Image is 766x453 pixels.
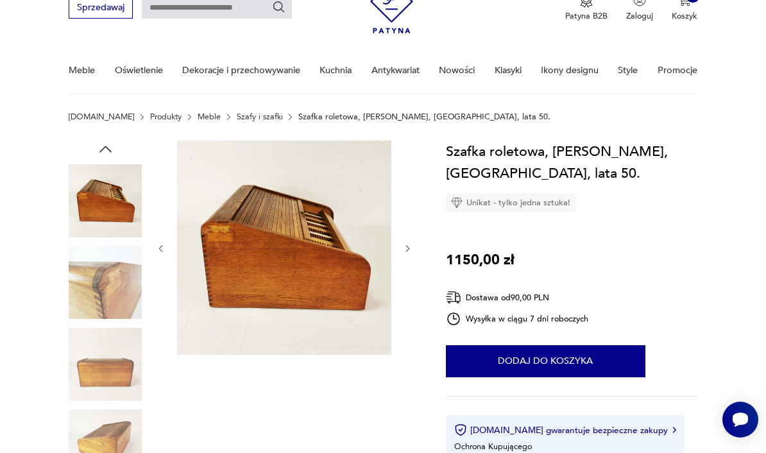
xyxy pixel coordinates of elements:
[626,10,653,22] p: Zaloguj
[371,48,420,92] a: Antykwariat
[446,311,588,327] div: Wysyłka w ciągu 7 dni roboczych
[182,48,300,92] a: Dekoracje i przechowywanie
[69,328,142,401] img: Zdjęcie produktu Szafka roletowa, Carl Zeiss Jena, Niemcy, lata 50.
[454,423,467,436] img: Ikona certyfikatu
[672,10,697,22] p: Koszyk
[446,249,515,271] p: 1150,00 zł
[319,48,352,92] a: Kuchnia
[722,402,758,438] iframe: Smartsupp widget button
[198,112,221,121] a: Meble
[565,10,608,22] p: Patyna B2B
[618,48,638,92] a: Style
[495,48,522,92] a: Klasyki
[298,112,550,121] p: Szafka roletowa, [PERSON_NAME], [GEOGRAPHIC_DATA], lata 50.
[446,193,575,212] div: Unikat - tylko jedna sztuka!
[658,48,697,92] a: Promocje
[446,141,697,184] h1: Szafka roletowa, [PERSON_NAME], [GEOGRAPHIC_DATA], lata 50.
[454,423,676,436] button: [DOMAIN_NAME] gwarantuje bezpieczne zakupy
[446,345,645,377] button: Dodaj do koszyka
[454,441,532,452] li: Ochrona Kupującego
[69,246,142,319] img: Zdjęcie produktu Szafka roletowa, Carl Zeiss Jena, Niemcy, lata 50.
[237,112,283,121] a: Szafy i szafki
[446,289,588,305] div: Dostawa od 90,00 PLN
[150,112,182,121] a: Produkty
[541,48,599,92] a: Ikony designu
[439,48,475,92] a: Nowości
[272,1,286,15] button: Szukaj
[69,48,95,92] a: Meble
[115,48,163,92] a: Oświetlenie
[69,164,142,237] img: Zdjęcie produktu Szafka roletowa, Carl Zeiss Jena, Niemcy, lata 50.
[69,112,134,121] a: [DOMAIN_NAME]
[69,4,132,12] a: Sprzedawaj
[446,289,461,305] img: Ikona dostawy
[177,141,391,355] img: Zdjęcie produktu Szafka roletowa, Carl Zeiss Jena, Niemcy, lata 50.
[451,197,463,209] img: Ikona diamentu
[672,427,676,433] img: Ikona strzałki w prawo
